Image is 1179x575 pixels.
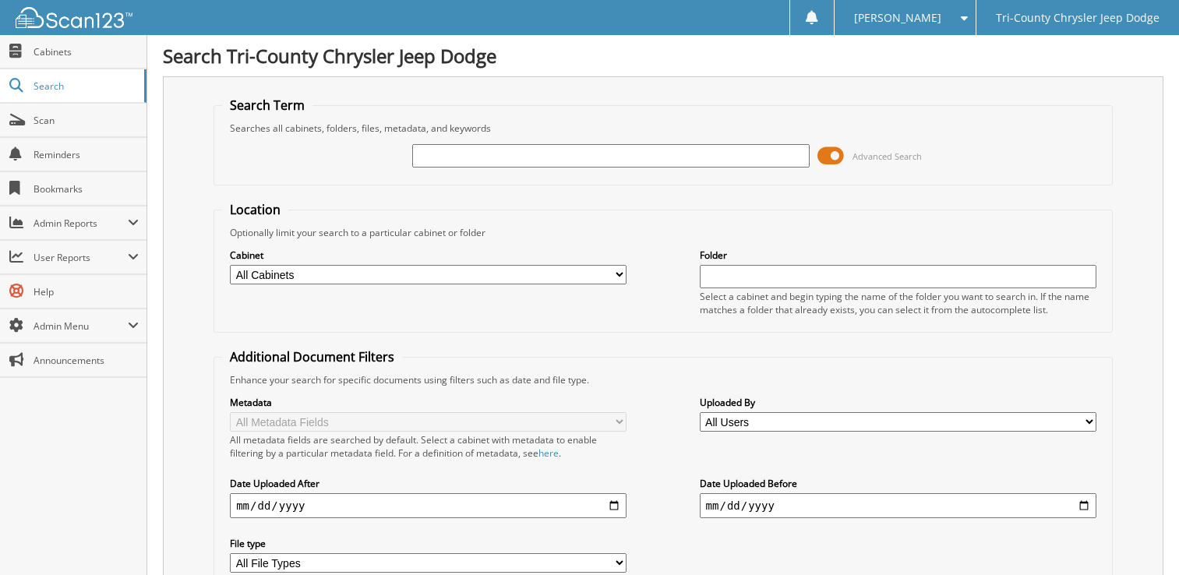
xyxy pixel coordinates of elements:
span: Advanced Search [852,150,922,162]
span: Admin Reports [34,217,128,230]
span: Cabinets [34,45,139,58]
div: Optionally limit your search to a particular cabinet or folder [222,226,1104,239]
div: Select a cabinet and begin typing the name of the folder you want to search in. If the name match... [700,290,1096,316]
label: Folder [700,249,1096,262]
h1: Search Tri-County Chrysler Jeep Dodge [163,43,1163,69]
a: here [538,446,559,460]
span: User Reports [34,251,128,264]
span: Announcements [34,354,139,367]
label: File type [230,537,627,550]
span: Tri-County Chrysler Jeep Dodge [996,13,1160,23]
span: Reminders [34,148,139,161]
span: Scan [34,114,139,127]
div: All metadata fields are searched by default. Select a cabinet with metadata to enable filtering b... [230,433,627,460]
input: end [700,493,1096,518]
legend: Search Term [222,97,312,114]
legend: Location [222,201,288,218]
label: Cabinet [230,249,627,262]
span: Bookmarks [34,182,139,196]
label: Date Uploaded Before [700,477,1096,490]
div: Enhance your search for specific documents using filters such as date and file type. [222,373,1104,386]
label: Uploaded By [700,396,1096,409]
legend: Additional Document Filters [222,348,402,365]
span: Help [34,285,139,298]
input: start [230,493,627,518]
span: Admin Menu [34,319,128,333]
img: scan123-logo-white.svg [16,7,132,28]
label: Metadata [230,396,627,409]
span: [PERSON_NAME] [854,13,941,23]
div: Searches all cabinets, folders, files, metadata, and keywords [222,122,1104,135]
span: Search [34,79,136,93]
label: Date Uploaded After [230,477,627,490]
